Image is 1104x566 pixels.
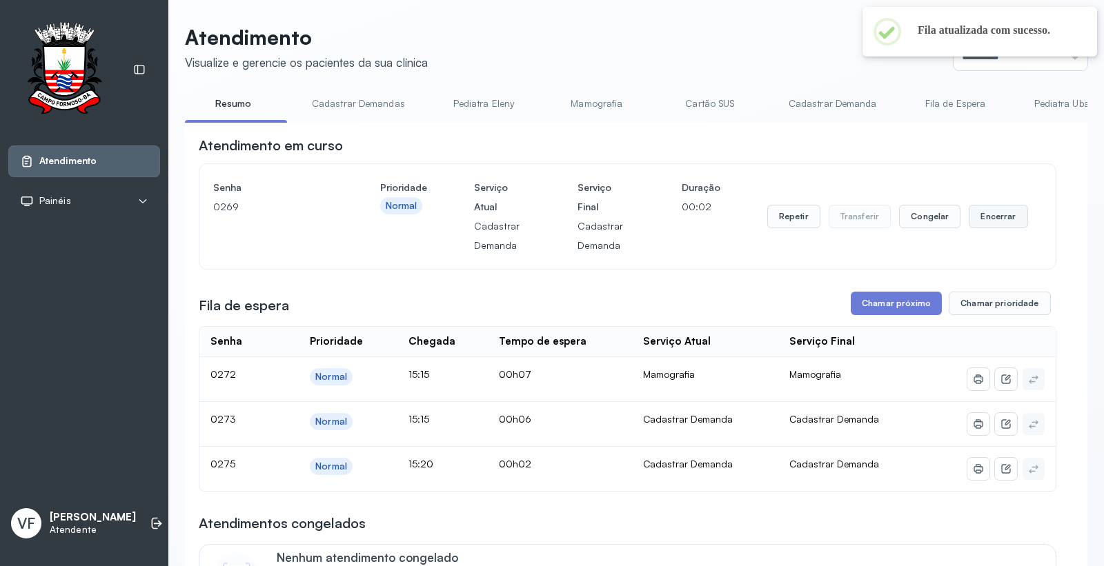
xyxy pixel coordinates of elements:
[315,461,347,472] div: Normal
[39,195,71,207] span: Painéis
[775,92,891,115] a: Cadastrar Demanda
[39,155,97,167] span: Atendimento
[50,511,136,524] p: [PERSON_NAME]
[408,335,455,348] div: Chegada
[210,335,242,348] div: Senha
[185,55,428,70] div: Visualize e gerencie os pacientes da sua clínica
[662,92,758,115] a: Cartão SUS
[549,92,645,115] a: Mamografia
[499,368,531,380] span: 00h07
[435,92,532,115] a: Pediatra Eleny
[899,205,960,228] button: Congelar
[213,197,333,216] p: 0269
[499,335,586,348] div: Tempo de espera
[643,368,767,381] div: Mamografia
[499,413,531,425] span: 00h06
[199,296,289,315] h3: Fila de espera
[199,514,366,533] h3: Atendimentos congelados
[682,178,720,197] h4: Duração
[789,413,879,425] span: Cadastrar Demanda
[380,178,427,197] h4: Prioridade
[789,335,855,348] div: Serviço Final
[789,368,841,380] span: Mamografia
[474,178,531,216] h4: Serviço Atual
[682,197,720,216] p: 00:02
[20,154,148,168] a: Atendimento
[213,178,333,197] h4: Senha
[408,458,433,469] span: 15:20
[50,524,136,536] p: Atendente
[474,216,531,255] p: Cadastrar Demanda
[767,205,820,228] button: Repetir
[210,458,235,469] span: 0275
[199,136,343,155] h3: Atendimento em curso
[643,458,767,470] div: Cadastrar Demanda
[185,92,282,115] a: Resumo
[969,205,1027,228] button: Encerrar
[949,292,1051,315] button: Chamar prioridade
[315,371,347,383] div: Normal
[789,458,879,469] span: Cadastrar Demanda
[298,92,419,115] a: Cadastrar Demandas
[408,413,429,425] span: 15:15
[315,416,347,427] div: Normal
[14,22,114,118] img: Logotipo do estabelecimento
[643,335,711,348] div: Serviço Atual
[277,550,642,565] p: Nenhum atendimento congelado
[851,292,942,315] button: Chamar próximo
[918,23,1075,37] h2: Fila atualizada com sucesso.
[907,92,1004,115] a: Fila de Espera
[210,368,236,380] span: 0272
[185,25,428,50] p: Atendimento
[386,200,417,212] div: Normal
[578,216,634,255] p: Cadastrar Demanda
[578,178,634,216] h4: Serviço Final
[829,205,891,228] button: Transferir
[210,413,236,425] span: 0273
[310,335,363,348] div: Prioridade
[643,413,767,425] div: Cadastrar Demanda
[499,458,531,469] span: 00h02
[408,368,429,380] span: 15:15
